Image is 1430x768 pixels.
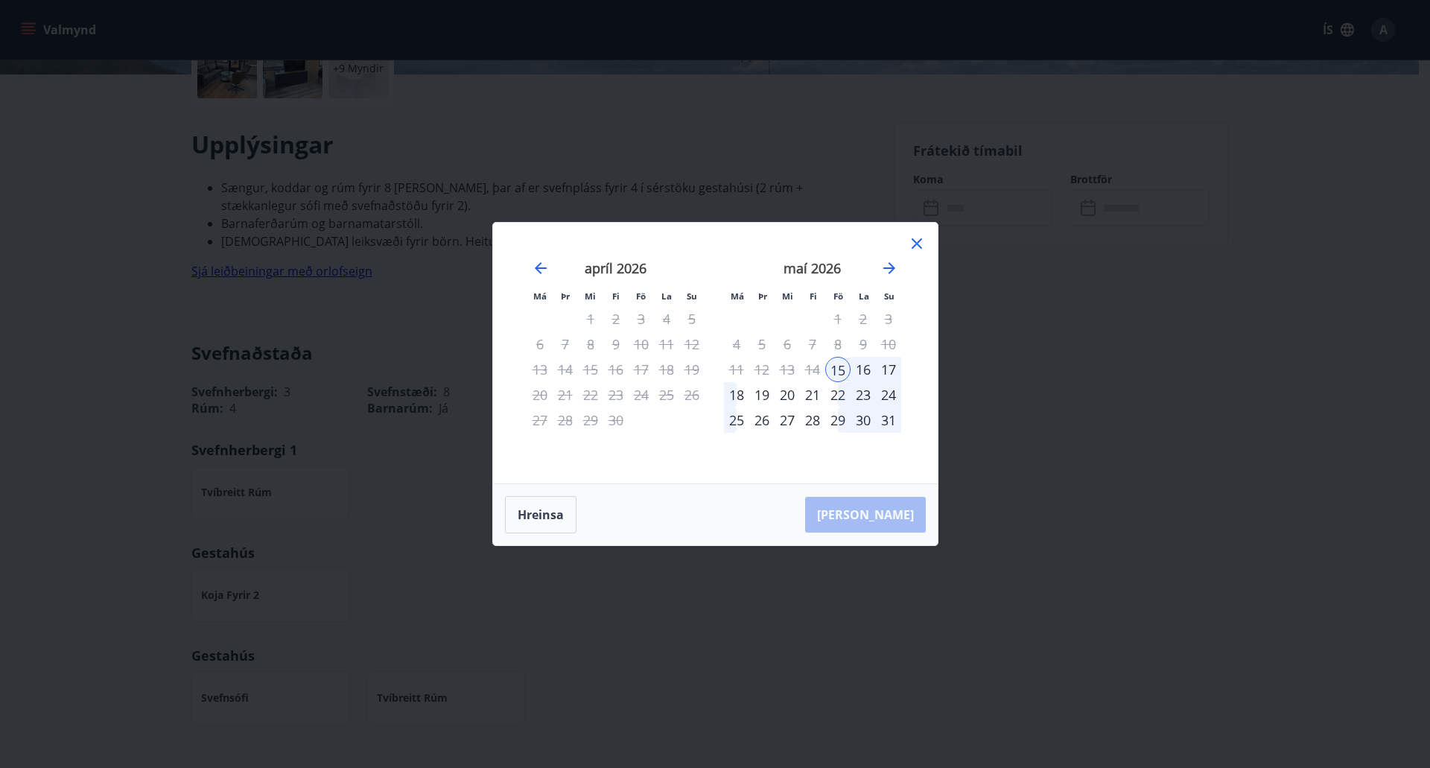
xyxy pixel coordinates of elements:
td: Choose þriðjudagur, 26. maí 2026 as your check-out date. It’s available. [749,407,775,433]
td: Not available. sunnudagur, 12. apríl 2026 [679,331,705,357]
td: Not available. þriðjudagur, 5. maí 2026 [749,331,775,357]
td: Not available. miðvikudagur, 15. apríl 2026 [578,357,603,382]
div: 23 [851,382,876,407]
small: Fö [636,291,646,302]
td: Choose miðvikudagur, 27. maí 2026 as your check-out date. It’s available. [775,407,800,433]
td: Choose föstudagur, 22. maí 2026 as your check-out date. It’s available. [825,382,851,407]
td: Not available. föstudagur, 3. apríl 2026 [629,306,654,331]
td: Not available. sunnudagur, 3. maí 2026 [876,306,901,331]
td: Not available. laugardagur, 25. apríl 2026 [654,382,679,407]
td: Not available. mánudagur, 20. apríl 2026 [527,382,553,407]
div: 15 [825,357,851,382]
div: 22 [825,382,851,407]
small: Su [687,291,697,302]
td: Not available. fimmtudagur, 2. apríl 2026 [603,306,629,331]
td: Not available. laugardagur, 11. apríl 2026 [654,331,679,357]
td: Not available. mánudagur, 4. maí 2026 [724,331,749,357]
td: Not available. mánudagur, 11. maí 2026 [724,357,749,382]
td: Choose laugardagur, 30. maí 2026 as your check-out date. It’s available. [851,407,876,433]
td: Choose mánudagur, 25. maí 2026 as your check-out date. It’s available. [724,407,749,433]
strong: maí 2026 [784,259,841,277]
td: Choose föstudagur, 29. maí 2026 as your check-out date. It’s available. [825,407,851,433]
small: Su [884,291,894,302]
td: Not available. miðvikudagur, 29. apríl 2026 [578,407,603,433]
td: Choose mánudagur, 18. maí 2026 as your check-out date. It’s available. [724,382,749,407]
div: Move backward to switch to the previous month. [532,259,550,277]
td: Not available. föstudagur, 1. maí 2026 [825,306,851,331]
td: Not available. föstudagur, 24. apríl 2026 [629,382,654,407]
small: La [661,291,672,302]
td: Not available. fimmtudagur, 7. maí 2026 [800,331,825,357]
td: Not available. fimmtudagur, 9. apríl 2026 [603,331,629,357]
td: Not available. þriðjudagur, 7. apríl 2026 [553,331,578,357]
div: 19 [749,382,775,407]
td: Not available. þriðjudagur, 12. maí 2026 [749,357,775,382]
td: Selected as start date. föstudagur, 15. maí 2026 [825,357,851,382]
td: Not available. fimmtudagur, 23. apríl 2026 [603,382,629,407]
td: Not available. þriðjudagur, 14. apríl 2026 [553,357,578,382]
td: Choose laugardagur, 16. maí 2026 as your check-out date. It’s available. [851,357,876,382]
div: 17 [876,357,901,382]
td: Not available. fimmtudagur, 16. apríl 2026 [603,357,629,382]
td: Not available. mánudagur, 13. apríl 2026 [527,357,553,382]
td: Not available. mánudagur, 6. apríl 2026 [527,331,553,357]
div: 26 [749,407,775,433]
td: Not available. þriðjudagur, 28. apríl 2026 [553,407,578,433]
td: Choose sunnudagur, 17. maí 2026 as your check-out date. It’s available. [876,357,901,382]
div: 21 [800,382,825,407]
div: 31 [876,407,901,433]
small: Mi [585,291,596,302]
small: La [859,291,869,302]
td: Not available. laugardagur, 9. maí 2026 [851,331,876,357]
small: Þr [561,291,570,302]
strong: apríl 2026 [585,259,646,277]
td: Not available. sunnudagur, 19. apríl 2026 [679,357,705,382]
td: Not available. miðvikudagur, 1. apríl 2026 [578,306,603,331]
td: Choose fimmtudagur, 21. maí 2026 as your check-out date. It’s available. [800,382,825,407]
div: 27 [775,407,800,433]
td: Choose miðvikudagur, 20. maí 2026 as your check-out date. It’s available. [775,382,800,407]
div: Calendar [511,241,920,466]
td: Not available. fimmtudagur, 14. maí 2026 [800,357,825,382]
small: Fö [833,291,843,302]
td: Not available. miðvikudagur, 6. maí 2026 [775,331,800,357]
div: 24 [876,382,901,407]
td: Not available. laugardagur, 18. apríl 2026 [654,357,679,382]
td: Not available. sunnudagur, 5. apríl 2026 [679,306,705,331]
td: Not available. fimmtudagur, 30. apríl 2026 [603,407,629,433]
td: Not available. laugardagur, 4. apríl 2026 [654,306,679,331]
small: Mi [782,291,793,302]
td: Not available. föstudagur, 8. maí 2026 [825,331,851,357]
td: Not available. sunnudagur, 10. maí 2026 [876,331,901,357]
small: Má [533,291,547,302]
td: Not available. þriðjudagur, 21. apríl 2026 [553,382,578,407]
div: 28 [800,407,825,433]
small: Má [731,291,744,302]
td: Choose sunnudagur, 31. maí 2026 as your check-out date. It’s available. [876,407,901,433]
td: Not available. laugardagur, 2. maí 2026 [851,306,876,331]
div: 30 [851,407,876,433]
td: Not available. föstudagur, 17. apríl 2026 [629,357,654,382]
small: Fi [612,291,620,302]
div: 18 [724,382,749,407]
button: Hreinsa [505,496,576,533]
td: Not available. miðvikudagur, 13. maí 2026 [775,357,800,382]
small: Fi [810,291,817,302]
td: Choose fimmtudagur, 28. maí 2026 as your check-out date. It’s available. [800,407,825,433]
td: Not available. sunnudagur, 26. apríl 2026 [679,382,705,407]
td: Not available. miðvikudagur, 8. apríl 2026 [578,331,603,357]
div: 25 [724,407,749,433]
div: Move forward to switch to the next month. [880,259,898,277]
small: Þr [758,291,767,302]
div: 29 [825,407,851,433]
td: Not available. mánudagur, 27. apríl 2026 [527,407,553,433]
td: Choose laugardagur, 23. maí 2026 as your check-out date. It’s available. [851,382,876,407]
div: 20 [775,382,800,407]
td: Choose þriðjudagur, 19. maí 2026 as your check-out date. It’s available. [749,382,775,407]
td: Choose sunnudagur, 24. maí 2026 as your check-out date. It’s available. [876,382,901,407]
td: Not available. miðvikudagur, 22. apríl 2026 [578,382,603,407]
div: 16 [851,357,876,382]
td: Not available. föstudagur, 10. apríl 2026 [629,331,654,357]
